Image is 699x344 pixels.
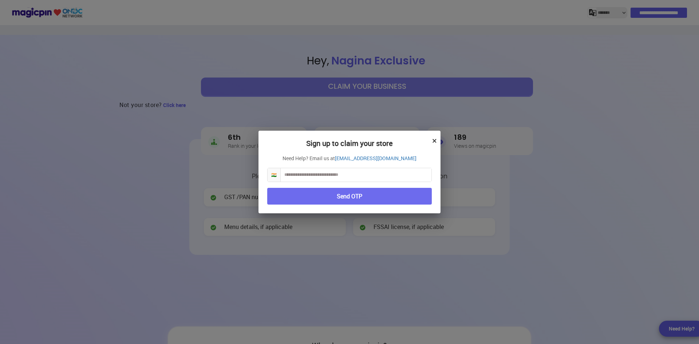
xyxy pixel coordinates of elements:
button: Send OTP [267,188,432,205]
h2: Sign up to claim your store [267,139,432,155]
span: 🇮🇳 [268,168,281,182]
p: Need Help? Email us at [267,155,432,162]
button: × [432,134,437,147]
a: [EMAIL_ADDRESS][DOMAIN_NAME] [335,155,416,162]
